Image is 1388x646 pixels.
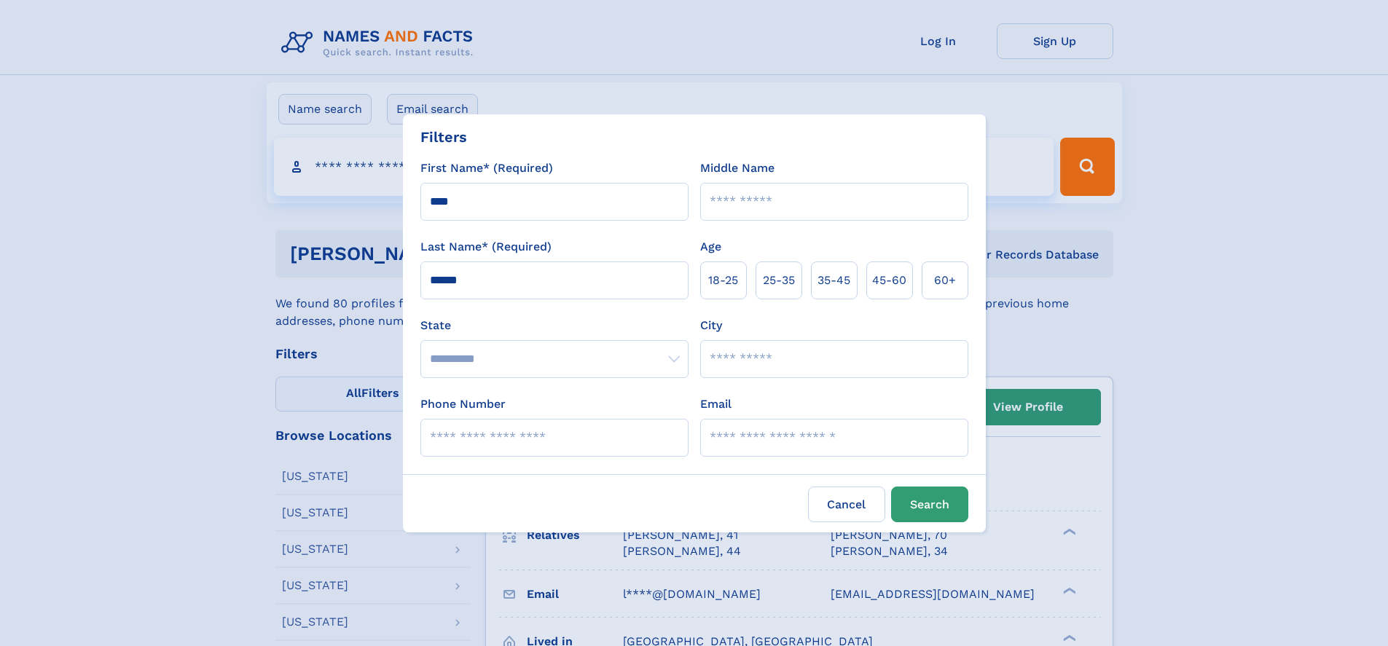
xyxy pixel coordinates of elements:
label: Cancel [808,487,885,522]
label: Age [700,238,721,256]
button: Search [891,487,968,522]
span: 35‑45 [817,272,850,289]
label: First Name* (Required) [420,159,553,177]
span: 25‑35 [763,272,795,289]
label: Middle Name [700,159,775,177]
label: Last Name* (Required) [420,238,552,256]
label: State [420,317,689,334]
label: Email [700,395,732,413]
label: Phone Number [420,395,506,413]
label: City [700,317,722,334]
span: 45‑60 [872,272,906,289]
span: 18‑25 [708,272,738,289]
span: 60+ [934,272,956,289]
div: Filters [420,126,467,148]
